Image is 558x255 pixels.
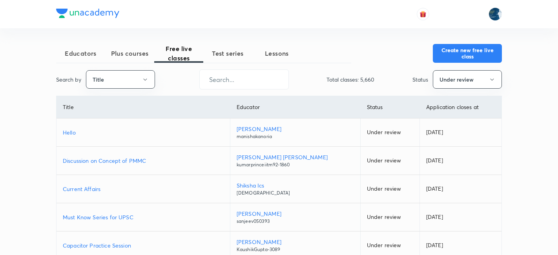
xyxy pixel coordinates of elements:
[419,175,501,203] td: [DATE]
[237,238,354,253] a: [PERSON_NAME]KaushikGupta-3089
[56,75,81,84] p: Search by
[419,11,427,18] img: avatar
[56,9,119,20] a: Company Logo
[237,218,354,225] p: sanjeev050393
[326,75,374,84] p: Total classes: 5,660
[360,118,419,147] td: Under review
[63,128,224,137] a: Hello
[105,49,154,58] span: Plus courses
[63,157,224,165] a: Discussion on Concept of PMMC
[237,189,354,197] p: [DEMOGRAPHIC_DATA]
[63,213,224,221] a: Must Know Series for UPSC
[237,209,354,225] a: [PERSON_NAME]sanjeev050393
[360,175,419,203] td: Under review
[417,8,429,20] button: avatar
[360,203,419,231] td: Under review
[433,70,502,89] button: Under review
[203,49,252,58] span: Test series
[56,49,105,58] span: Educators
[57,96,230,118] th: Title
[419,147,501,175] td: [DATE]
[252,49,301,58] span: Lessons
[237,209,354,218] p: [PERSON_NAME]
[154,44,203,63] span: Free live classes
[433,44,502,63] button: Create new free live class
[237,161,354,168] p: kumarprinceiitm92-1860
[360,147,419,175] td: Under review
[419,118,501,147] td: [DATE]
[230,96,360,118] th: Educator
[237,181,354,197] a: Shiksha Ics[DEMOGRAPHIC_DATA]
[360,96,419,118] th: Status
[237,181,354,189] p: Shiksha Ics
[237,238,354,246] p: [PERSON_NAME]
[237,125,354,140] a: [PERSON_NAME]manishakanoria
[237,153,354,168] a: [PERSON_NAME] [PERSON_NAME]kumarprinceiitm92-1860
[237,125,354,133] p: [PERSON_NAME]
[237,246,354,253] p: KaushikGupta-3089
[489,7,502,21] img: Lokeshwar Chiluveru
[86,70,155,89] button: Title
[237,133,354,140] p: manishakanoria
[63,185,224,193] a: Current Affairs
[419,203,501,231] td: [DATE]
[412,75,428,84] p: Status
[56,9,119,18] img: Company Logo
[200,69,288,89] input: Search...
[419,96,501,118] th: Application closes at
[237,153,354,161] p: [PERSON_NAME] [PERSON_NAME]
[63,241,224,250] a: Capacitor Practice Session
